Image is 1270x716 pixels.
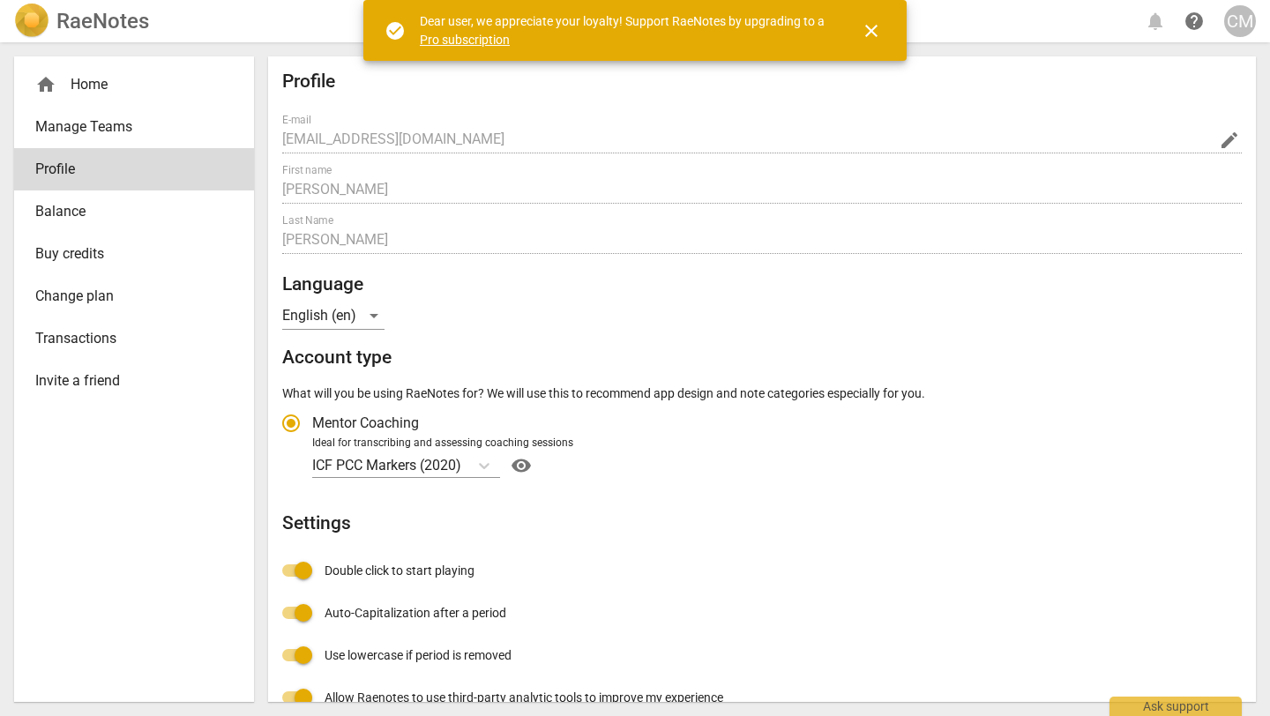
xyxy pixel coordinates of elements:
[35,74,219,95] div: Home
[14,4,49,39] img: Logo
[507,451,535,480] button: Help
[14,233,254,275] a: Buy credits
[325,604,506,623] span: Auto-Capitalization after a period
[282,115,311,125] label: E-mail
[35,370,219,392] span: Invite a friend
[312,413,419,433] span: Mentor Coaching
[14,190,254,233] a: Balance
[463,457,467,474] input: Ideal for transcribing and assessing coaching sessionsICF PCC Markers (2020)Help
[1184,11,1205,32] span: help
[325,646,512,665] span: Use lowercase if period is removed
[35,328,219,349] span: Transactions
[1109,697,1242,716] div: Ask support
[35,286,219,307] span: Change plan
[325,562,474,580] span: Double click to start playing
[35,116,219,138] span: Manage Teams
[312,436,1236,451] div: Ideal for transcribing and assessing coaching sessions
[14,317,254,360] a: Transactions
[282,273,1242,295] h2: Language
[35,243,219,265] span: Buy credits
[14,106,254,148] a: Manage Teams
[850,10,893,52] button: Close
[1219,130,1240,151] span: edit
[507,455,535,476] span: visibility
[14,360,254,402] a: Invite a friend
[14,63,254,106] div: Home
[420,33,510,47] a: Pro subscription
[35,201,219,222] span: Balance
[282,165,332,175] label: First name
[282,384,1242,403] p: What will you be using RaeNotes for? We will use this to recommend app design and note categories...
[500,451,535,480] a: Help
[56,9,149,34] h2: RaeNotes
[325,689,723,707] span: Allow Raenotes to use third-party analytic tools to improve my experience
[312,455,461,475] p: ICF PCC Markers (2020)
[282,402,1242,480] div: Account type
[1224,5,1256,37] button: CM
[282,215,333,226] label: Last Name
[282,71,1242,93] h2: Profile
[14,148,254,190] a: Profile
[35,159,219,180] span: Profile
[14,4,149,39] a: LogoRaeNotes
[282,347,1242,369] h2: Account type
[1178,5,1210,37] a: Help
[861,20,882,41] span: close
[420,12,829,48] div: Dear user, we appreciate your loyalty! Support RaeNotes by upgrading to a
[35,74,56,95] span: home
[282,512,1242,534] h2: Settings
[282,302,385,330] div: English (en)
[385,20,406,41] span: check_circle
[1217,128,1242,153] button: Change Email
[14,275,254,317] a: Change plan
